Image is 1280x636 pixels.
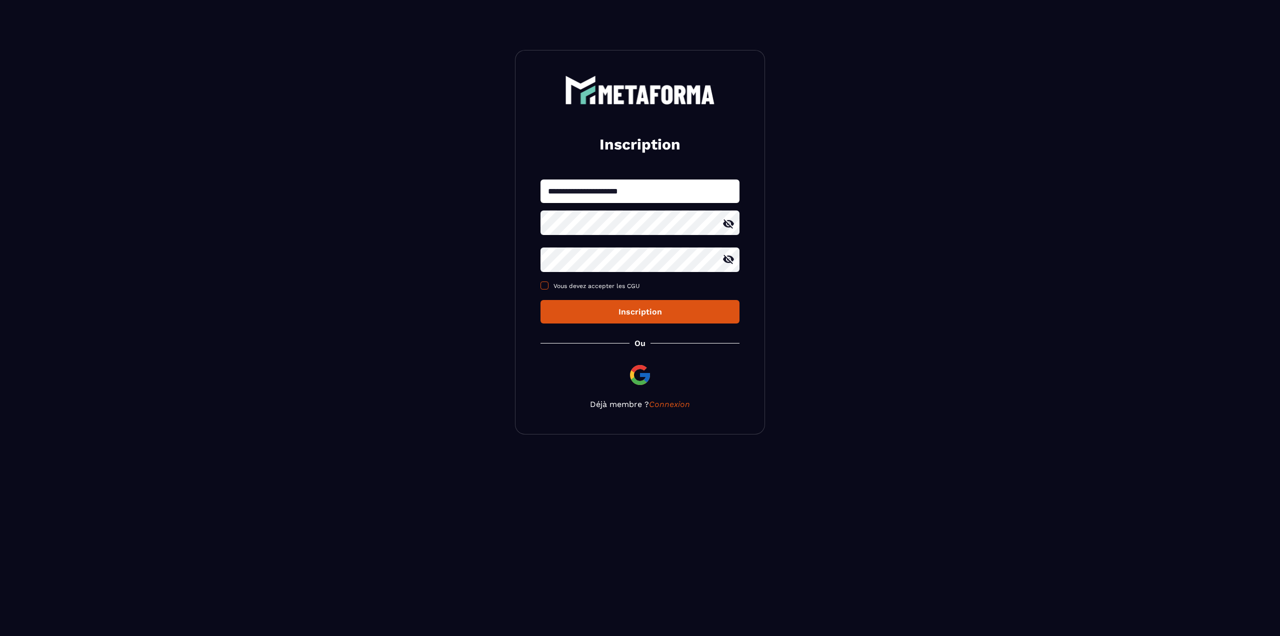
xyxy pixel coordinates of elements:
[548,307,731,316] div: Inscription
[553,282,640,289] span: Vous devez accepter les CGU
[649,399,690,409] a: Connexion
[552,134,727,154] h2: Inscription
[540,75,739,104] a: logo
[540,399,739,409] p: Déjà membre ?
[540,300,739,323] button: Inscription
[628,363,652,387] img: google
[565,75,715,104] img: logo
[634,338,645,348] p: Ou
